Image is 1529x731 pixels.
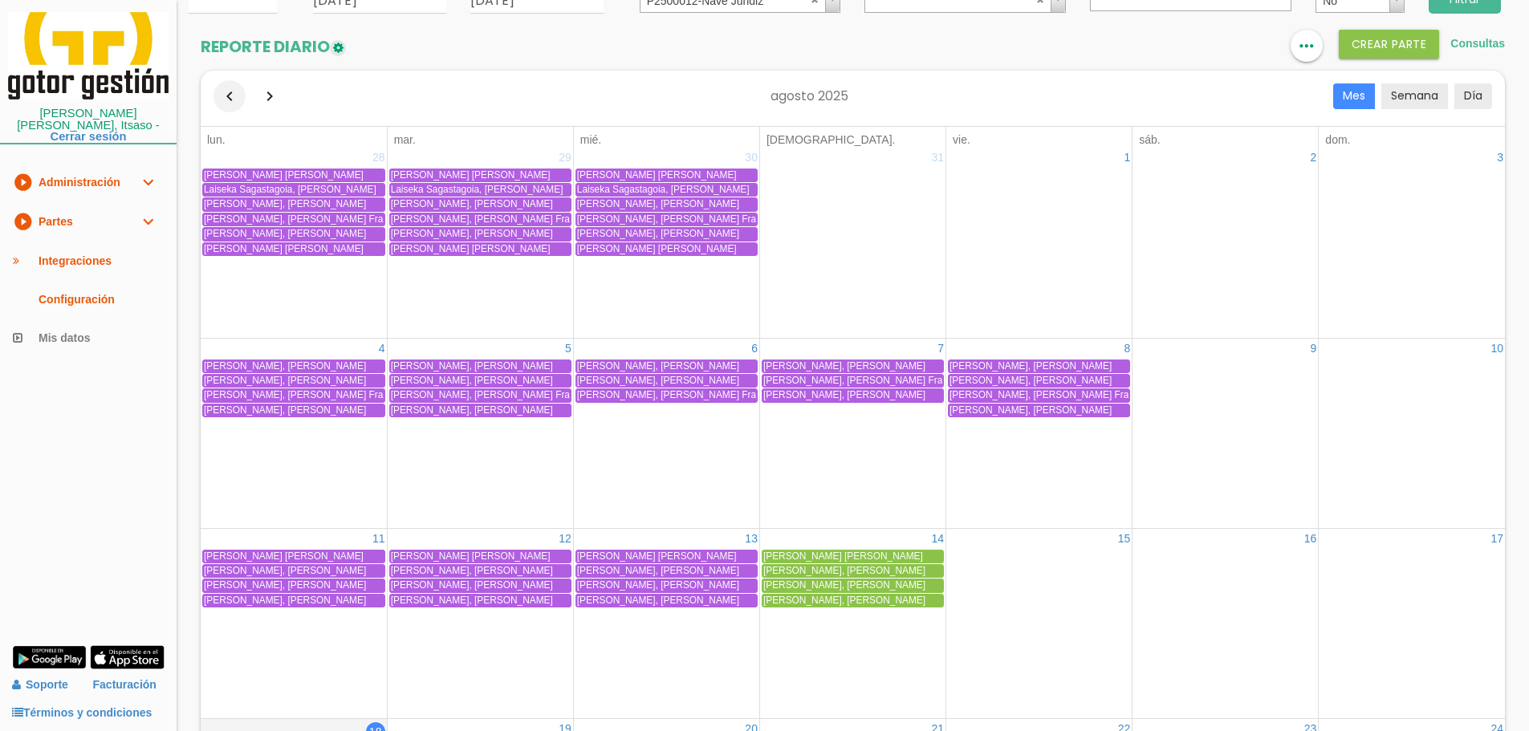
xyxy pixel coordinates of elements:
span: vie. [953,133,970,146]
a: [PERSON_NAME], [PERSON_NAME] Francisco [575,213,758,226]
a: [PERSON_NAME] [PERSON_NAME] [202,242,385,256]
a: [PERSON_NAME] [PERSON_NAME] [389,242,571,256]
span: mié. [580,133,601,146]
a: 14 [929,529,945,548]
a: [PERSON_NAME], [PERSON_NAME] Francisco [202,213,385,226]
span: Laiseka Sagastagoia, [PERSON_NAME] [577,184,750,195]
a: Laiseka Sagastagoia, [PERSON_NAME] [575,183,758,197]
span: [PERSON_NAME], [PERSON_NAME] [950,375,1112,386]
a: Laiseka Sagastagoia, [PERSON_NAME] [389,183,571,197]
a: [PERSON_NAME], [PERSON_NAME] [389,359,571,373]
a: [PERSON_NAME], [PERSON_NAME] [948,374,1130,388]
a: [PERSON_NAME], [PERSON_NAME] [948,404,1130,417]
span: [PERSON_NAME], [PERSON_NAME] [577,595,739,606]
img: google-play.png [12,645,87,669]
span: mar. [394,133,416,146]
button: Crear PARTE [1339,30,1440,59]
a: 12 [557,529,573,548]
a: [PERSON_NAME], [PERSON_NAME] [389,564,571,578]
a: [PERSON_NAME], [PERSON_NAME] Francisco [202,388,385,402]
span: [PERSON_NAME], [PERSON_NAME] Francisco [391,213,597,225]
span: [PERSON_NAME], [PERSON_NAME] [763,565,925,576]
a: [PERSON_NAME], [PERSON_NAME] [202,594,385,607]
a: 17 [1489,529,1505,548]
span: [PERSON_NAME], [PERSON_NAME] Francisco [577,389,783,400]
span: [PERSON_NAME], [PERSON_NAME] [391,579,553,591]
span: [PERSON_NAME] [PERSON_NAME] [391,243,551,254]
h2: REPORTE DIARIO [201,38,346,55]
a: [PERSON_NAME], [PERSON_NAME] [575,359,758,373]
a: [PERSON_NAME], [PERSON_NAME] [575,594,758,607]
button: Día [1454,83,1492,109]
i: play_circle_filled [13,202,32,241]
a: [PERSON_NAME], [PERSON_NAME] Francisco [948,388,1130,402]
a: [PERSON_NAME], [PERSON_NAME] [762,579,944,592]
a: 11 [371,529,387,548]
button: Mes [1333,83,1375,109]
span: [PERSON_NAME] [PERSON_NAME] [577,243,737,254]
a: [PERSON_NAME] [PERSON_NAME] [202,169,385,182]
span: [PERSON_NAME], [PERSON_NAME] [763,360,925,372]
span: [PERSON_NAME], [PERSON_NAME] [577,565,739,576]
a: 16 [1303,529,1319,548]
a: [PERSON_NAME], [PERSON_NAME] [575,564,758,578]
span: [PERSON_NAME], [PERSON_NAME] Francisco [204,213,410,225]
span: [PERSON_NAME], [PERSON_NAME] [204,360,366,372]
span: [PERSON_NAME], [PERSON_NAME] [204,579,366,591]
span: [PERSON_NAME], [PERSON_NAME] Francisco [204,389,410,400]
a: [PERSON_NAME], [PERSON_NAME] [762,388,944,402]
span: [PERSON_NAME], [PERSON_NAME] [391,404,553,416]
a: [PERSON_NAME], [PERSON_NAME] [575,374,758,388]
span: sáb. [1139,133,1160,146]
span: [PERSON_NAME], [PERSON_NAME] [391,228,553,239]
a: Laiseka Sagastagoia, [PERSON_NAME] [202,183,385,197]
a: [PERSON_NAME], [PERSON_NAME] Francisco [575,388,758,402]
a: 28 [371,148,387,167]
a: [PERSON_NAME], [PERSON_NAME] [389,227,571,241]
a: 1 [1122,148,1132,167]
a: 29 [557,148,573,167]
a: [PERSON_NAME], [PERSON_NAME] [762,564,944,578]
a: [PERSON_NAME], [PERSON_NAME] [389,374,571,388]
a: 9 [1309,339,1319,358]
span: [PERSON_NAME] [PERSON_NAME] [577,550,737,562]
span: [PERSON_NAME], [PERSON_NAME] [391,595,553,606]
span: [PERSON_NAME] [PERSON_NAME] [763,550,923,562]
i: expand_more [138,163,157,201]
span: [PERSON_NAME], [PERSON_NAME] Francisco [577,213,783,225]
span: [PERSON_NAME], [PERSON_NAME] [391,375,553,386]
a: [PERSON_NAME] [PERSON_NAME] [389,550,571,563]
a: 7 [936,339,945,358]
a: Soporte [12,678,68,691]
a: [PERSON_NAME] [PERSON_NAME] [575,550,758,563]
span: dom. [1325,133,1350,146]
span: [PERSON_NAME], [PERSON_NAME] [204,404,366,416]
i: play_circle_filled [13,163,32,201]
a: [PERSON_NAME], [PERSON_NAME] [202,374,385,388]
span: [PERSON_NAME] [PERSON_NAME] [391,169,551,181]
a: 6 [750,339,759,358]
a: 10 [1489,339,1505,358]
span: [PERSON_NAME], [PERSON_NAME] [950,360,1112,372]
span: [PERSON_NAME], [PERSON_NAME] [950,404,1112,416]
span: [PERSON_NAME], [PERSON_NAME] Francisco [763,375,970,386]
span: [PERSON_NAME], [PERSON_NAME] [204,228,366,239]
span: [PERSON_NAME], [PERSON_NAME] [577,375,739,386]
span: [PERSON_NAME], [PERSON_NAME] [577,198,739,209]
span: [PERSON_NAME], [PERSON_NAME] [204,565,366,576]
h2: agosto 2025 [771,71,848,122]
a: [PERSON_NAME], [PERSON_NAME] [762,359,944,373]
a: 4 [377,339,387,358]
a: [PERSON_NAME], [PERSON_NAME] [202,579,385,592]
a: [PERSON_NAME], [PERSON_NAME] [202,197,385,211]
img: edit-1.png [330,40,346,56]
a: 31 [929,148,945,167]
a: [PERSON_NAME] [PERSON_NAME] [762,550,944,563]
span: [PERSON_NAME], [PERSON_NAME] [763,389,925,400]
img: itcons-logo [8,12,169,99]
a: [PERSON_NAME], [PERSON_NAME] [202,227,385,241]
span: [PERSON_NAME], [PERSON_NAME] [204,375,366,386]
a: Facturación [93,671,157,699]
a: [PERSON_NAME], [PERSON_NAME] [389,404,571,417]
a: Crear PARTE [1339,37,1440,50]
